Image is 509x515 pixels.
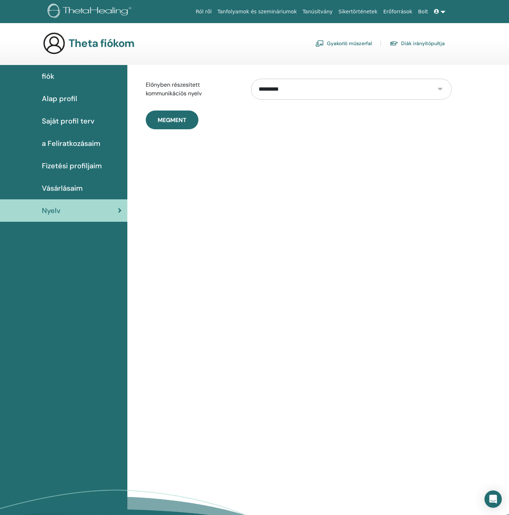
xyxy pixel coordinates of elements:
[158,116,187,124] span: Megment
[43,32,66,55] img: generic-user-icon.jpg
[315,40,324,47] img: chalkboard-teacher.svg
[42,71,54,82] span: fiók
[335,5,380,18] a: Sikertörténetek
[42,205,61,216] span: Nyelv
[390,40,398,47] img: graduation-cap.svg
[315,38,372,49] a: Gyakorló műszerfal
[146,111,198,129] button: Megment
[42,160,102,171] span: Fizetési profiljaim
[48,4,134,20] img: logo.png
[140,78,246,100] label: Előnyben részesített kommunikációs nyelv
[69,37,134,50] h3: Theta fiókom
[193,5,215,18] a: Ról ről
[300,5,335,18] a: Tanúsítvány
[390,38,445,49] a: Diák irányítópultja
[42,93,77,104] span: Alap profil
[42,183,83,194] span: Vásárlásaim
[42,138,100,149] span: a Feliratkozásaim
[215,5,300,18] a: Tanfolyamok és szemináriumok
[42,116,95,126] span: Saját profil terv
[415,5,431,18] a: Bolt
[381,5,415,18] a: Erőforrások
[484,490,502,508] div: Open Intercom Messenger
